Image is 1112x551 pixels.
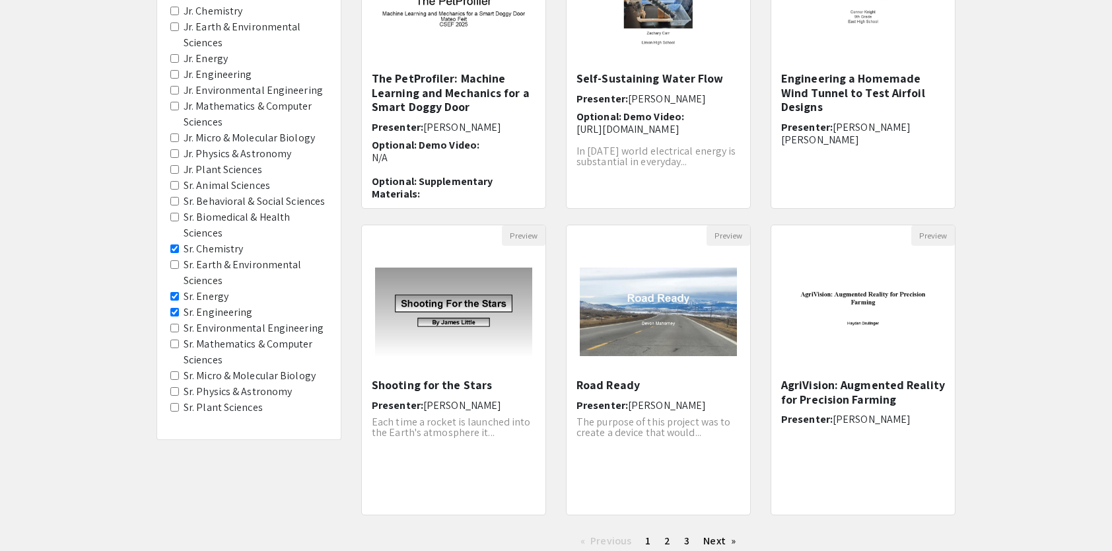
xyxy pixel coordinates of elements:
button: Preview [502,225,545,246]
a: Next page [697,531,742,551]
label: Sr. Environmental Engineering [184,320,324,336]
span: [PERSON_NAME] [628,92,706,106]
span: [PERSON_NAME] [PERSON_NAME] [781,120,911,147]
h6: Presenter: [372,121,536,133]
label: Sr. Micro & Molecular Biology [184,368,316,384]
label: Sr. Physics & Astronomy [184,384,292,400]
h5: Shooting for the Stars [372,378,536,392]
label: Jr. Energy [184,51,228,67]
label: Sr. Plant Sciences [184,400,263,416]
h5: Engineering a Homemade Wind Tunnel to Test Airfoil Designs [781,71,945,114]
label: Jr. Environmental Engineering [184,83,323,98]
span: Previous [590,534,631,548]
h5: AgriVision: Augmented Reality for Precision Farming [781,378,945,406]
span: The purpose of this project was to create a device that would... [576,415,730,439]
label: Jr. Earth & Environmental Sciences [184,19,328,51]
span: 1 [645,534,650,548]
button: Preview [707,225,750,246]
p: [URL][DOMAIN_NAME] [576,123,740,135]
span: Optional: Supplementary Materials: [372,174,493,201]
h6: Presenter: [372,399,536,412]
label: Jr. Plant Sciences [184,162,262,178]
h6: Presenter: [781,121,945,146]
label: Sr. Engineering [184,305,253,320]
span: [PERSON_NAME] [833,412,911,426]
img: <p>Road Ready</p> [567,254,750,369]
span: [PERSON_NAME] [423,120,501,134]
label: Sr. Energy [184,289,228,305]
span: 3 [684,534,689,548]
img: <p class="ql-align-center"><strong style="background-color: transparent; color: rgb(0, 0, 0);">Ag... [771,254,955,369]
h6: Presenter: [576,92,740,105]
label: Jr. Chemistry [184,3,242,19]
span: In [DATE] world electrical energy is substantial in everyday... [576,144,736,168]
p: N/A [372,151,536,164]
div: Open Presentation <p>Shooting for the Stars</p> [361,225,546,515]
h5: Self-Sustaining Water Flow [576,71,740,86]
label: Sr. Behavioral & Social Sciences [184,194,325,209]
span: 2 [664,534,670,548]
span: Each time a rocket is launched into the Earth's atmosphere it... [372,415,531,439]
img: <p>Shooting for the Stars</p> [362,254,545,369]
div: Open Presentation <p class="ql-align-center"><strong style="background-color: transparent; color:... [771,225,956,515]
button: Preview [911,225,955,246]
h5: Road Ready [576,378,740,392]
span: Optional: Demo Video: [372,138,479,152]
iframe: Chat [10,492,56,541]
label: Sr. Chemistry [184,241,243,257]
span: [PERSON_NAME] [628,398,706,412]
h6: Presenter: [781,413,945,425]
h5: The PetProfiler: Machine Learning and Mechanics for a Smart Doggy Door [372,71,536,114]
label: Jr. Engineering [184,67,252,83]
span: Optional: Demo Video: [576,110,684,124]
label: Jr. Physics & Astronomy [184,146,291,162]
div: Open Presentation <p>Road Ready</p> [566,225,751,515]
label: Jr. Mathematics & Computer Sciences [184,98,328,130]
h6: Presenter: [576,399,740,412]
label: Sr. Mathematics & Computer Sciences [184,336,328,368]
label: Sr. Earth & Environmental Sciences [184,257,328,289]
label: Jr. Micro & Molecular Biology [184,130,315,146]
label: Sr. Animal Sciences [184,178,270,194]
span: [PERSON_NAME] [423,398,501,412]
label: Sr. Biomedical & Health Sciences [184,209,328,241]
